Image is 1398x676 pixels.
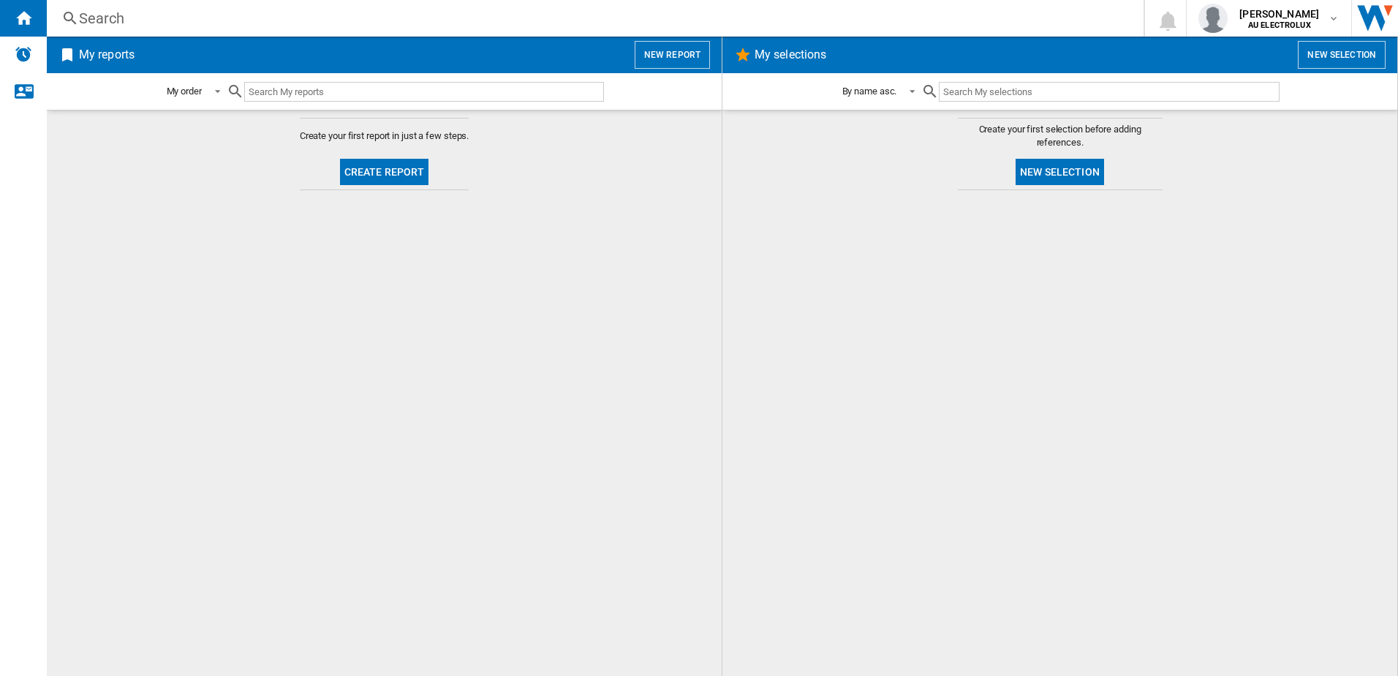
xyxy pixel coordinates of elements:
[167,86,202,97] div: My order
[1016,159,1104,185] button: New selection
[752,41,829,69] h2: My selections
[15,45,32,63] img: alerts-logo.svg
[842,86,897,97] div: By name asc.
[939,82,1279,102] input: Search My selections
[958,123,1163,149] span: Create your first selection before adding references.
[635,41,710,69] button: New report
[79,8,1106,29] div: Search
[1239,7,1319,21] span: [PERSON_NAME]
[76,41,137,69] h2: My reports
[1248,20,1311,30] b: AU ELECTROLUX
[1298,41,1386,69] button: New selection
[1198,4,1228,33] img: profile.jpg
[300,129,469,143] span: Create your first report in just a few steps.
[340,159,429,185] button: Create report
[244,82,604,102] input: Search My reports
